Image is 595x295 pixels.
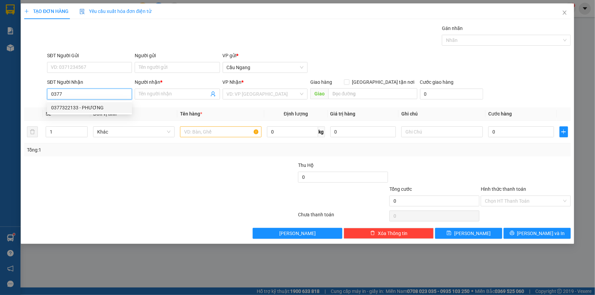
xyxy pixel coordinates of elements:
span: Định lượng [284,111,308,117]
div: Người gửi [135,52,220,59]
span: [PERSON_NAME] [279,230,316,237]
span: kg [318,126,325,137]
div: Tổng: 1 [27,146,230,154]
span: plus [24,9,29,14]
div: TIỀN [44,21,114,29]
div: 0937897177 [44,29,114,39]
input: Dọc đường [328,88,417,99]
button: deleteXóa Thông tin [344,228,434,239]
span: plus [560,129,568,135]
img: icon [79,9,85,14]
span: Tổng cước [389,186,412,192]
div: Người nhận [135,78,220,86]
label: Hình thức thanh toán [481,186,526,192]
span: Giá trị hàng [330,111,356,117]
label: Cước giao hàng [420,79,454,85]
span: Khác [97,127,170,137]
div: Chưa thanh toán [298,211,389,223]
span: user-add [210,91,216,97]
div: Cầu Ngang [6,6,40,22]
button: delete [27,126,38,137]
div: SĐT Người Gửi [47,52,132,59]
span: Nhận: [44,6,61,13]
div: 0377322133 - PHƯƠNG [51,104,128,111]
span: Cước hàng [488,111,512,117]
input: 0 [330,126,396,137]
input: Cước giao hàng [420,89,483,99]
span: Xóa Thông tin [378,230,407,237]
button: printer[PERSON_NAME] và In [504,228,571,239]
span: [PERSON_NAME] và In [517,230,565,237]
span: Tên hàng [180,111,202,117]
span: Giao hàng [310,79,332,85]
button: save[PERSON_NAME] [435,228,502,239]
span: printer [510,231,515,236]
th: Ghi chú [399,107,486,121]
input: VD: Bàn, Ghế [180,126,262,137]
span: save [447,231,451,236]
label: Gán nhãn [442,26,463,31]
input: Ghi Chú [401,126,483,137]
button: [PERSON_NAME] [253,228,343,239]
span: close [562,10,567,15]
div: SĐT Người Nhận [47,78,132,86]
span: TẠO ĐƠN HÀNG [24,9,69,14]
span: delete [370,231,375,236]
button: plus [560,126,568,137]
div: 0377322133 - PHƯƠNG [47,102,132,113]
div: [GEOGRAPHIC_DATA] [44,6,114,21]
span: VP Nhận [223,79,242,85]
div: 40.000 [43,43,114,52]
div: VP gửi [223,52,308,59]
span: Cầu Ngang [227,62,303,73]
span: [PERSON_NAME] [454,230,491,237]
span: Gửi: [6,6,16,14]
span: Thu Hộ [298,162,314,168]
span: SL [46,111,51,117]
span: [GEOGRAPHIC_DATA] tận nơi [349,78,417,86]
span: Yêu cầu xuất hóa đơn điện tử [79,9,151,14]
span: CC : [43,45,53,52]
span: Giao [310,88,328,99]
button: Close [555,3,574,22]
